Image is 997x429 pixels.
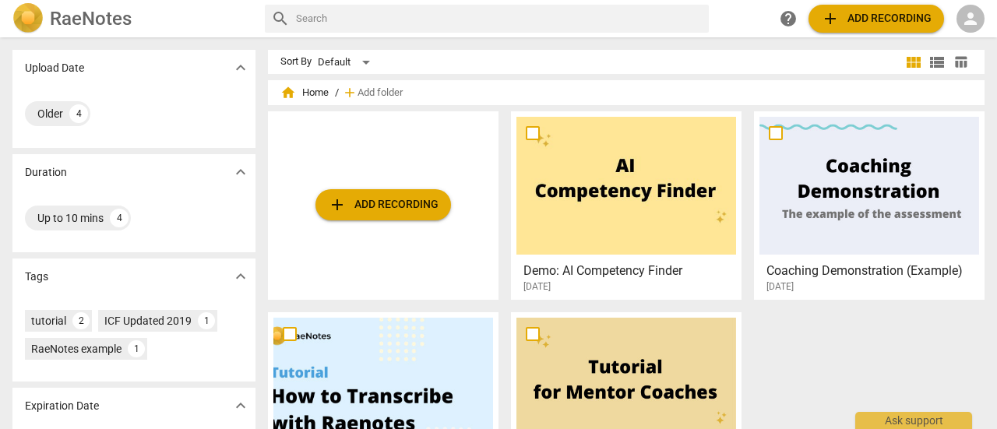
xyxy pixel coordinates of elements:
[37,210,104,226] div: Up to 10 mins
[280,85,329,100] span: Home
[779,9,798,28] span: help
[128,340,145,357] div: 1
[949,51,972,74] button: Table view
[335,87,339,99] span: /
[271,9,290,28] span: search
[523,262,738,280] h3: Demo: AI Competency Finder
[296,6,703,31] input: Search
[759,117,979,293] a: Coaching Demonstration (Example)[DATE]
[280,56,312,68] div: Sort By
[198,312,215,329] div: 1
[523,280,551,294] span: [DATE]
[821,9,840,28] span: add
[31,341,122,357] div: RaeNotes example
[231,58,250,77] span: expand_more
[766,280,794,294] span: [DATE]
[231,267,250,286] span: expand_more
[774,5,802,33] a: Help
[318,50,375,75] div: Default
[342,85,358,100] span: add
[25,269,48,285] p: Tags
[110,209,129,227] div: 4
[12,3,44,34] img: Logo
[925,51,949,74] button: List view
[31,313,66,329] div: tutorial
[928,53,946,72] span: view_list
[315,189,451,220] button: Upload
[25,398,99,414] p: Expiration Date
[904,53,923,72] span: view_module
[72,312,90,329] div: 2
[229,394,252,417] button: Show more
[961,9,980,28] span: person
[809,5,944,33] button: Upload
[821,9,932,28] span: Add recording
[766,262,981,280] h3: Coaching Demonstration (Example)
[69,104,88,123] div: 4
[25,60,84,76] p: Upload Date
[229,265,252,288] button: Show more
[358,87,403,99] span: Add folder
[280,85,296,100] span: home
[104,313,192,329] div: ICF Updated 2019
[231,163,250,181] span: expand_more
[855,412,972,429] div: Ask support
[953,55,968,69] span: table_chart
[516,117,736,293] a: Demo: AI Competency Finder[DATE]
[12,3,252,34] a: LogoRaeNotes
[50,8,132,30] h2: RaeNotes
[25,164,67,181] p: Duration
[902,51,925,74] button: Tile view
[37,106,63,121] div: Older
[229,160,252,184] button: Show more
[328,195,439,214] span: Add recording
[229,56,252,79] button: Show more
[231,396,250,415] span: expand_more
[328,195,347,214] span: add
